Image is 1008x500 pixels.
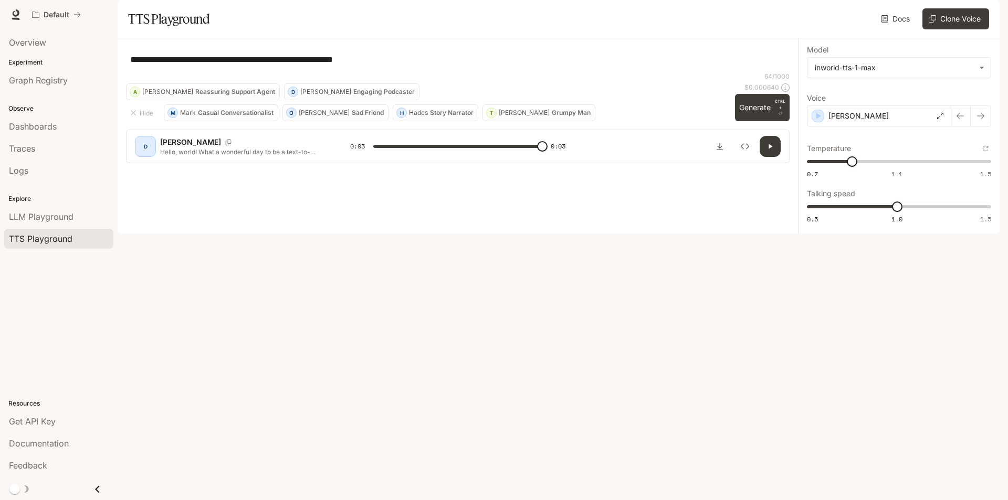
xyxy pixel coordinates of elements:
[130,83,140,100] div: A
[126,83,280,100] button: A[PERSON_NAME]Reassuring Support Agent
[828,111,889,121] p: [PERSON_NAME]
[807,58,991,78] div: inworld-tts-1-max
[891,169,902,178] span: 1.1
[300,89,351,95] p: [PERSON_NAME]
[744,83,779,92] p: $ 0.000640
[160,147,325,156] p: Hello, world! What a wonderful day to be a text-to-speech model!
[299,110,350,116] p: [PERSON_NAME]
[352,110,384,116] p: Sad Friend
[353,89,415,95] p: Engaging Podcaster
[126,104,160,121] button: Hide
[980,215,991,224] span: 1.5
[27,4,86,25] button: All workspaces
[807,46,828,54] p: Model
[128,8,209,29] h1: TTS Playground
[807,145,851,152] p: Temperature
[499,110,550,116] p: [PERSON_NAME]
[807,94,826,102] p: Voice
[980,143,991,154] button: Reset to default
[775,98,785,111] p: CTRL +
[487,104,496,121] div: T
[393,104,478,121] button: HHadesStory Narrator
[775,98,785,117] p: ⏎
[879,8,914,29] a: Docs
[735,94,790,121] button: GenerateCTRL +⏎
[160,137,221,147] p: [PERSON_NAME]
[195,89,275,95] p: Reassuring Support Agent
[137,138,154,155] div: D
[734,136,755,157] button: Inspect
[552,110,591,116] p: Grumpy Man
[551,141,565,152] span: 0:03
[142,89,193,95] p: [PERSON_NAME]
[891,215,902,224] span: 1.0
[807,190,855,197] p: Talking speed
[44,10,69,19] p: Default
[815,62,974,73] div: inworld-tts-1-max
[980,169,991,178] span: 1.5
[168,104,177,121] div: M
[198,110,274,116] p: Casual Conversationalist
[288,83,298,100] div: D
[287,104,296,121] div: O
[282,104,388,121] button: O[PERSON_NAME]Sad Friend
[221,139,236,145] button: Copy Voice ID
[180,110,196,116] p: Mark
[922,8,989,29] button: Clone Voice
[764,72,790,81] p: 64 / 1000
[409,110,428,116] p: Hades
[709,136,730,157] button: Download audio
[807,169,818,178] span: 0.7
[430,110,474,116] p: Story Narrator
[397,104,406,121] div: H
[284,83,419,100] button: D[PERSON_NAME]Engaging Podcaster
[807,215,818,224] span: 0.5
[164,104,278,121] button: MMarkCasual Conversationalist
[350,141,365,152] span: 0:03
[482,104,595,121] button: T[PERSON_NAME]Grumpy Man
